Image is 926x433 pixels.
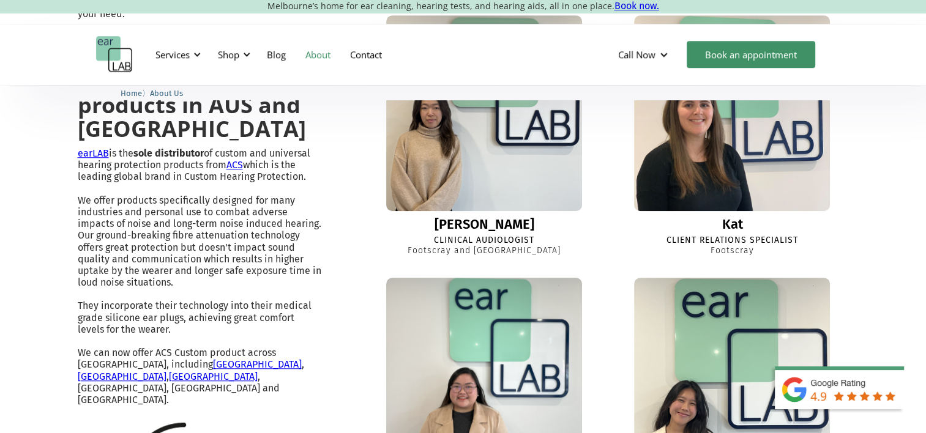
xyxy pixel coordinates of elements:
a: Home [121,87,142,98]
a: Sharon[PERSON_NAME]Clinical AudiologistFootscray and [GEOGRAPHIC_DATA] [368,15,600,256]
div: Shop [211,36,254,73]
a: Contact [340,37,392,72]
span: About Us [150,89,183,98]
div: Shop [218,48,239,61]
a: Blog [257,37,296,72]
li: 〉 [121,87,150,100]
a: [GEOGRAPHIC_DATA] [169,371,258,382]
div: Call Now [608,36,681,73]
div: Footscray and [GEOGRAPHIC_DATA] [408,246,561,256]
div: Clinical Audiologist [434,235,534,246]
a: Book an appointment [687,41,815,68]
img: Kat [634,15,830,211]
div: Kat [722,217,742,232]
h2: Sole Distributor of ACS Custom ear plugs products in AUS and [GEOGRAPHIC_DATA] [78,45,322,141]
a: KatKatClient Relations SpecialistFootscray [616,15,848,256]
a: [GEOGRAPHIC_DATA] [213,358,302,370]
a: [GEOGRAPHIC_DATA] [78,371,166,382]
div: Services [148,36,204,73]
a: home [96,36,133,73]
a: About Us [150,87,183,98]
div: Client Relations Specialist [666,235,798,246]
a: earLAB [78,147,109,159]
div: Services [155,48,190,61]
div: Call Now [618,48,655,61]
img: Sharon [386,15,582,211]
div: Footscray [711,246,754,256]
a: ACS [226,159,243,171]
a: About [296,37,340,72]
p: is the of custom and universal hearing protection products from which is the leading global brand... [78,147,322,405]
div: [PERSON_NAME] [435,217,534,232]
span: Home [121,89,142,98]
strong: sole distributor [133,147,204,159]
